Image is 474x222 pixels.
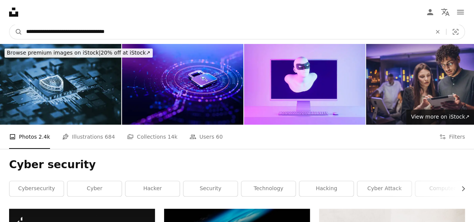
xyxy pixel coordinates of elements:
img: Cyber Security Concept, Computer Hacker with Black Glasses Trying to Pass Through Monitor [244,44,365,125]
button: scroll list to the right [456,181,465,196]
button: Language [438,5,453,20]
h1: Cyber security [9,158,465,172]
button: Search Unsplash [9,25,22,39]
a: cyber [67,181,122,196]
a: cybersecurity [9,181,64,196]
span: Browse premium images on iStock | [7,50,100,56]
a: technology [241,181,296,196]
a: cyber attack [357,181,411,196]
button: Visual search [446,25,465,39]
a: hacker [125,181,180,196]
button: Menu [453,5,468,20]
button: Filters [439,125,465,149]
a: hacking [299,181,354,196]
a: View more on iStock↗ [406,109,474,125]
div: 20% off at iStock ↗ [5,48,153,58]
a: computer [415,181,469,196]
a: Home — Unsplash [9,8,18,17]
span: 14k [167,133,177,141]
span: 684 [105,133,115,141]
a: Collections 14k [127,125,177,149]
form: Find visuals sitewide [9,24,465,39]
span: 60 [216,133,223,141]
span: View more on iStock ↗ [411,114,469,120]
a: Illustrations 684 [62,125,115,149]
a: Log in / Sign up [422,5,438,20]
img: Cyber Security Data Protection Business Technology Privacy concept [122,44,243,125]
a: Users 60 [189,125,223,149]
a: security [183,181,238,196]
button: Clear [429,25,446,39]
